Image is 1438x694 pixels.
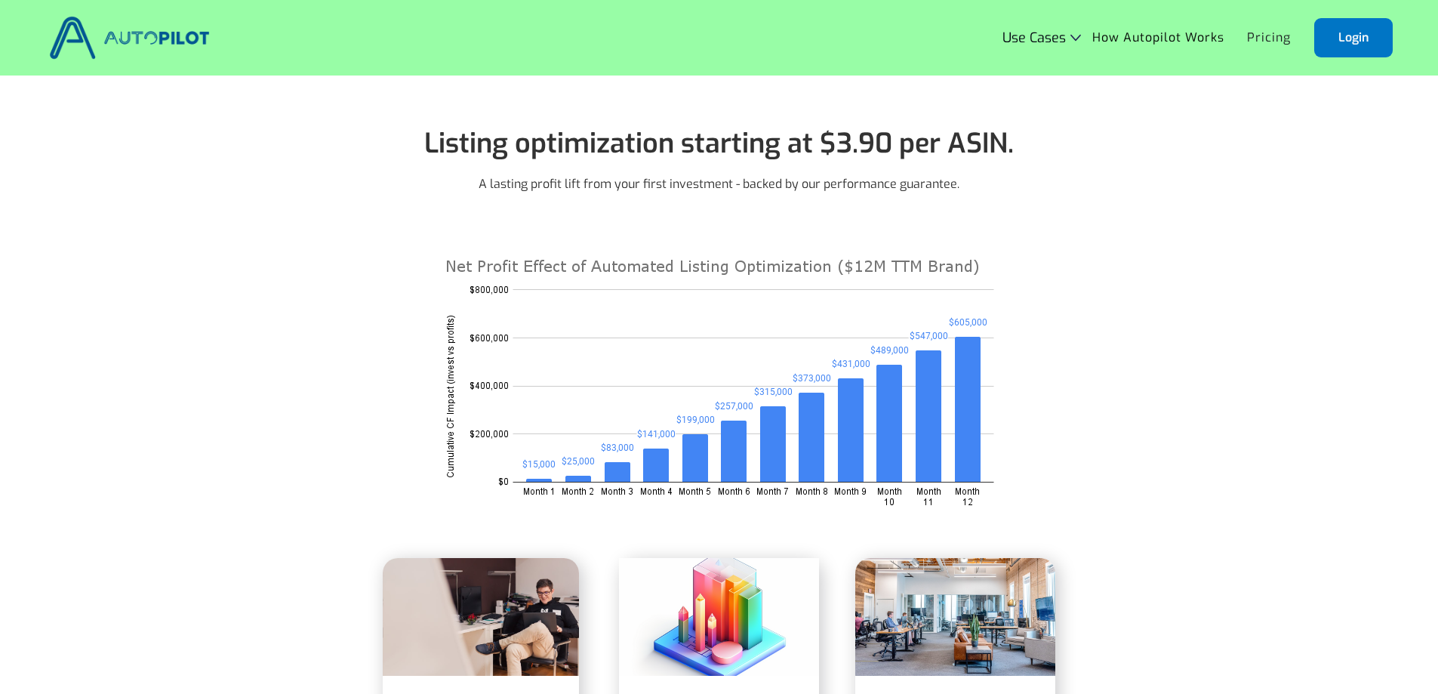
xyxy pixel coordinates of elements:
a: How Autopilot Works [1081,23,1236,52]
div: Use Cases [1002,30,1066,45]
a: Login [1314,18,1393,57]
a: Pricing [1236,23,1302,52]
p: A lasting profit lift from your first investment - backed by our performance guarantee. [479,175,959,193]
img: Icon Rounded Chevron Dark - BRIX Templates [1070,34,1081,41]
span: Listing optimization starting at $3.90 per ASIN. [424,125,1014,162]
